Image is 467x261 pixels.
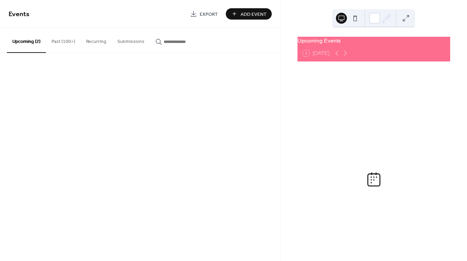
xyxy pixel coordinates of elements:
a: Export [185,8,223,20]
button: Submissions [112,28,150,52]
button: Recurring [81,28,112,52]
button: Add Event [226,8,272,20]
button: Past (100+) [46,28,81,52]
div: Upcoming Events [297,37,450,45]
button: Upcoming (2) [7,28,46,53]
span: Add Event [241,11,267,18]
span: Events [9,8,30,21]
span: Export [200,11,218,18]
